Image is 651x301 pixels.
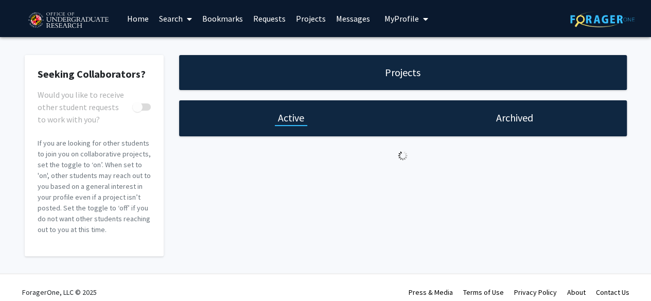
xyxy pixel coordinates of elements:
[570,11,635,27] img: ForagerOne Logo
[409,288,453,297] a: Press & Media
[38,68,151,80] h2: Seeking Collaborators?
[331,1,375,37] a: Messages
[38,138,151,235] p: If you are looking for other students to join you on collaborative projects, set the toggle to ‘o...
[248,1,291,37] a: Requests
[278,111,304,125] h1: Active
[496,111,533,125] h1: Archived
[394,147,412,165] img: Loading
[291,1,331,37] a: Projects
[514,288,557,297] a: Privacy Policy
[38,88,128,126] span: Would you like to receive other student requests to work with you?
[567,288,586,297] a: About
[197,1,248,37] a: Bookmarks
[607,255,643,293] iframe: Chat
[385,65,420,80] h1: Projects
[596,288,629,297] a: Contact Us
[25,8,112,33] img: University of Maryland Logo
[384,13,419,24] span: My Profile
[463,288,504,297] a: Terms of Use
[122,1,154,37] a: Home
[154,1,197,37] a: Search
